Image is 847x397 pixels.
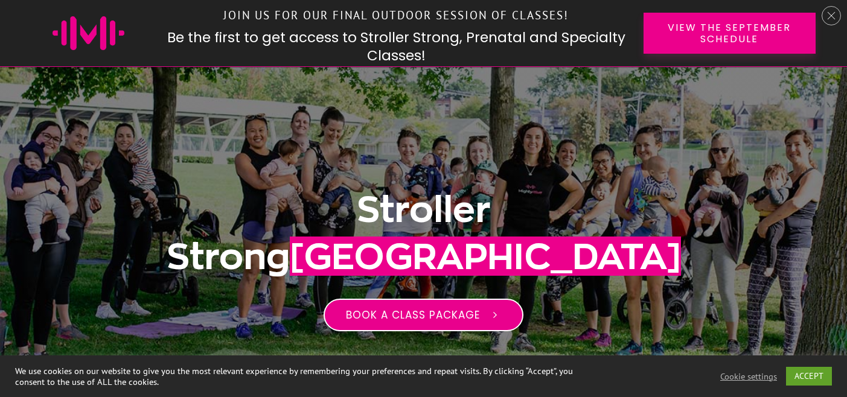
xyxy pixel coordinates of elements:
[161,29,632,65] h2: Be the first to get access to Stroller Strong, Prenatal and Specialty Classes!
[644,13,815,54] a: View the September Schedule
[665,22,794,45] span: View the September Schedule
[53,16,124,50] img: mighty-mom-ico
[346,308,480,322] span: Book a class package
[786,367,832,386] a: ACCEPT
[161,2,631,28] p: Join us for our final outdoor session of classes!
[324,299,523,331] a: Book a class package
[290,237,681,276] span: [GEOGRAPHIC_DATA]
[98,186,749,280] h1: Stroller Strong
[720,371,777,382] a: Cookie settings
[15,366,587,387] div: We use cookies on our website to give you the most relevant experience by remembering your prefer...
